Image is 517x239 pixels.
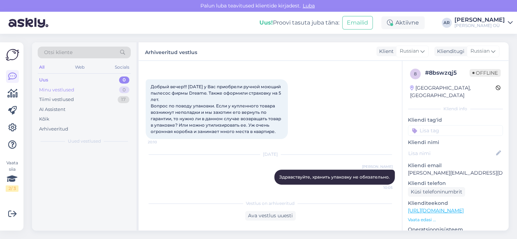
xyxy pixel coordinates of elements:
[408,116,503,124] p: Kliendi tag'id
[6,48,19,62] img: Askly Logo
[381,16,425,29] div: Aktiivne
[113,63,131,72] div: Socials
[454,23,505,28] div: [PERSON_NAME] OÜ
[6,160,18,192] div: Vaata siia
[414,71,417,76] span: 8
[119,86,129,94] div: 0
[454,17,505,23] div: [PERSON_NAME]
[469,69,501,77] span: Offline
[145,47,197,56] label: Arhiveeritud vestlus
[408,169,503,177] p: [PERSON_NAME][EMAIL_ADDRESS][DOMAIN_NAME]
[408,200,503,207] p: Klienditeekond
[366,185,393,190] span: 10:05
[442,18,452,28] div: AR
[68,138,101,144] span: Uued vestlused
[408,226,503,233] p: Operatsioonisüsteem
[425,69,469,77] div: # 8bswzqj5
[39,96,74,103] div: Tiimi vestlused
[342,16,373,30] button: Emailid
[376,48,394,55] div: Klient
[408,149,495,157] input: Lisa nimi
[454,17,513,28] a: [PERSON_NAME][PERSON_NAME] OÜ
[39,116,49,123] div: Kõik
[408,180,503,187] p: Kliendi telefon
[119,76,129,84] div: 0
[146,151,395,158] div: [DATE]
[6,185,18,192] div: 2 / 3
[44,49,72,56] span: Otsi kliente
[245,211,296,221] div: Ava vestlus uuesti
[151,84,282,134] span: Добрый вечер!!! [DATE] у Вас приобрели ручной моющий пылесос фирмы Dreame. Также оформили страхов...
[39,76,48,84] div: Uus
[434,48,464,55] div: Klienditugi
[259,19,273,26] b: Uus!
[39,126,68,133] div: Arhiveeritud
[410,84,496,99] div: [GEOGRAPHIC_DATA], [GEOGRAPHIC_DATA]
[259,18,339,27] div: Proovi tasuta juba täna:
[408,217,503,223] p: Vaata edasi ...
[408,187,465,197] div: Küsi telefoninumbrit
[39,106,65,113] div: AI Assistent
[301,2,317,9] span: Luba
[246,200,295,207] span: Vestlus on arhiveeritud
[470,47,490,55] span: Russian
[74,63,86,72] div: Web
[362,164,393,169] span: [PERSON_NAME]
[400,47,419,55] span: Russian
[148,139,174,145] span: 20:10
[38,63,46,72] div: All
[408,125,503,136] input: Lisa tag
[408,162,503,169] p: Kliendi email
[39,86,74,94] div: Minu vestlused
[408,106,503,112] div: Kliendi info
[408,139,503,146] p: Kliendi nimi
[118,96,129,103] div: 17
[408,207,464,214] a: [URL][DOMAIN_NAME]
[279,174,390,180] span: Здравствуйте, хранить упаковку не обязательно.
